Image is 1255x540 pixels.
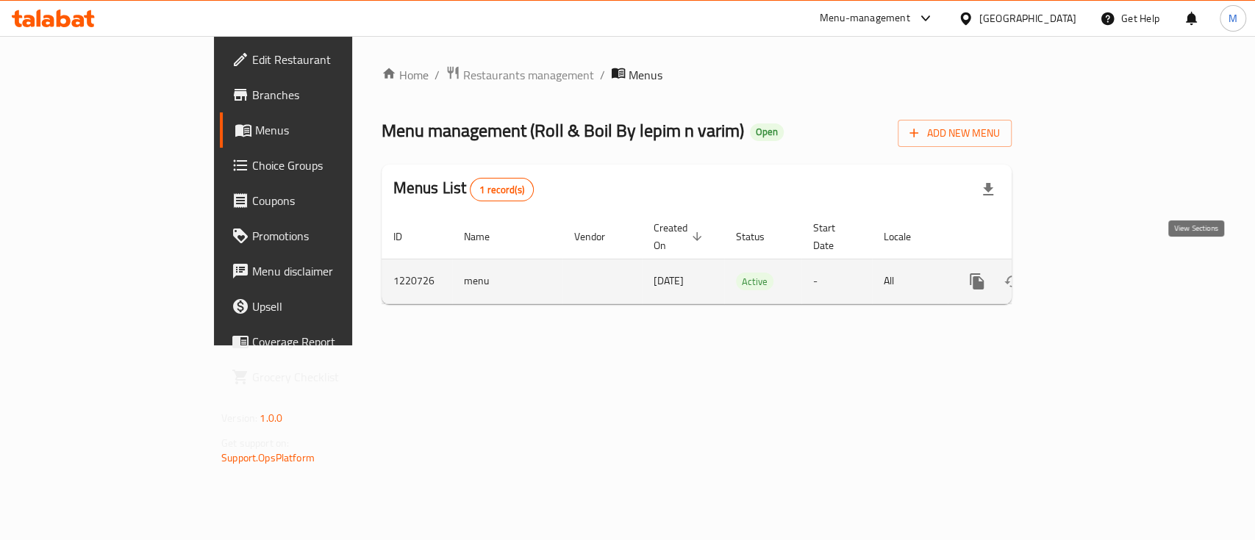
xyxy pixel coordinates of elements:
td: - [801,259,872,303]
li: / [435,66,440,84]
span: Get support on: [221,433,289,453]
a: Support.OpsPlatform [221,448,315,467]
span: Menus [255,121,412,139]
span: Coupons [252,192,412,209]
span: Upsell [252,298,412,315]
td: menu [452,259,562,303]
a: Coupons [220,183,423,218]
button: more [959,264,995,299]
button: Change Status [995,264,1030,299]
nav: breadcrumb [382,65,1012,84]
span: Active [736,273,773,290]
span: Promotions [252,227,412,245]
span: [DATE] [654,271,684,290]
span: Vendor [574,228,624,245]
a: Restaurants management [446,65,594,84]
span: M [1229,10,1237,26]
h2: Menus List [393,177,534,201]
div: Open [750,123,784,141]
a: Edit Restaurant [220,42,423,77]
div: Export file [970,172,1006,207]
span: Name [464,228,509,245]
span: Menu management ( Roll & Boil By lepim n varim ) [382,114,744,147]
th: Actions [948,215,1112,259]
span: Coverage Report [252,333,412,350]
span: Menu disclaimer [252,262,412,280]
a: Promotions [220,218,423,253]
span: ID [393,228,421,245]
div: Menu-management [820,10,910,27]
div: [GEOGRAPHIC_DATA] [979,10,1076,26]
span: Version: [221,408,257,428]
li: / [600,66,605,84]
a: Grocery Checklist [220,359,423,395]
span: Open [750,126,784,138]
a: Branches [220,77,423,112]
a: Upsell [220,289,423,324]
a: Menu disclaimer [220,253,423,289]
span: 1.0.0 [260,408,282,428]
td: All [872,259,948,303]
div: Total records count [470,178,534,201]
a: Choice Groups [220,148,423,183]
span: Choice Groups [252,156,412,174]
a: Coverage Report [220,324,423,359]
button: Add New Menu [898,120,1012,147]
span: Locale [884,228,930,245]
span: Restaurants management [463,66,594,84]
span: Grocery Checklist [252,368,412,386]
span: Status [736,228,784,245]
span: Created On [654,219,707,254]
span: Edit Restaurant [252,51,412,68]
span: Branches [252,86,412,104]
a: Menus [220,112,423,148]
span: 1 record(s) [471,183,533,197]
span: Start Date [813,219,854,254]
span: Add New Menu [909,124,1000,143]
span: Menus [629,66,662,84]
table: enhanced table [382,215,1112,304]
